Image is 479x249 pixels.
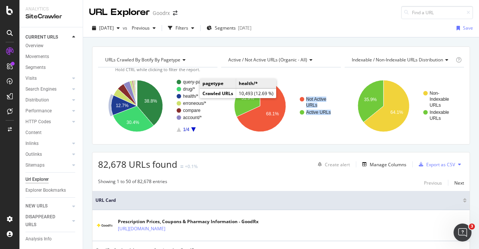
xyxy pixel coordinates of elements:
[25,118,51,126] div: HTTP Codes
[126,120,139,125] text: 30.4%
[129,22,159,34] button: Previous
[228,57,307,63] span: Active / Not Active URLs (organic - all)
[204,22,254,34] button: Segments[DATE]
[370,161,406,168] div: Manage Columns
[345,73,462,139] svg: A chart.
[25,235,52,243] div: Analysis Info
[454,22,473,34] button: Save
[25,151,42,158] div: Outlinks
[236,79,277,88] td: health/*
[95,221,114,230] img: main image
[306,110,331,115] text: Active URLs
[105,57,180,63] span: URLs Crawled By Botify By pagetype
[430,91,439,96] text: Non-
[25,85,57,93] div: Search Engines
[454,178,464,187] button: Next
[89,22,123,34] button: [DATE]
[115,67,200,72] span: Hold CTRL while clicking to filter the report.
[426,161,455,168] div: Export as CSV
[25,75,37,82] div: Visits
[25,107,70,115] a: Performance
[238,25,251,31] div: [DATE]
[25,96,70,104] a: Distribution
[99,25,114,31] span: 2025 Aug. 29th
[469,224,475,230] span: 3
[25,85,70,93] a: Search Engines
[25,202,48,210] div: NEW URLS
[95,197,461,204] span: URL Card
[183,79,209,85] text: query-para…
[401,6,473,19] input: Find a URL
[25,151,70,158] a: Outlinks
[241,95,254,101] text: 31.9%
[25,33,70,41] a: CURRENT URLS
[350,54,454,66] h4: Indexable / Non-Indexable URLs Distribution
[25,96,49,104] div: Distribution
[25,140,70,148] a: Inlinks
[221,73,339,139] div: A chart.
[98,73,216,139] svg: A chart.
[215,25,236,31] span: Segments
[25,202,70,210] a: NEW URLS
[123,25,129,31] span: vs
[185,163,198,170] div: +0.1%
[180,166,183,168] img: Equal
[25,176,77,183] a: Url Explorer
[104,54,211,66] h4: URLs Crawled By Botify By pagetype
[183,108,201,113] text: compare
[98,158,177,170] span: 82,678 URLs found
[118,225,165,233] a: [URL][DOMAIN_NAME]
[25,186,77,194] a: Explorer Bookmarks
[25,6,77,12] div: Analytics
[25,107,52,115] div: Performance
[200,89,236,98] td: Crawled URLs
[463,25,473,31] div: Save
[183,86,195,92] text: drug/*
[306,103,317,108] text: URLs
[25,129,42,137] div: Content
[25,129,77,137] a: Content
[183,115,202,120] text: account/*
[25,64,46,72] div: Segments
[25,64,77,72] a: Segments
[25,33,58,41] div: CURRENT URLS
[144,98,157,104] text: 38.8%
[25,140,39,148] div: Inlinks
[25,213,70,229] a: DISAPPEARED URLS
[25,53,77,61] a: Movements
[390,110,403,115] text: 64.1%
[325,161,350,168] div: Create alert
[173,10,177,16] div: arrow-right-arrow-left
[153,9,170,17] div: Goodrx
[25,53,49,61] div: Movements
[359,160,406,169] button: Manage Columns
[118,218,259,225] div: Prescription Prices, Coupons & Pharmacy Information - GoodRx
[430,103,441,108] text: URLs
[176,25,188,31] div: Filters
[183,127,189,132] text: 1/4
[25,186,66,194] div: Explorer Bookmarks
[227,54,334,66] h4: Active / Not Active URLs
[25,42,77,50] a: Overview
[25,176,49,183] div: Url Explorer
[98,178,167,187] div: Showing 1 to 50 of 82,678 entries
[25,42,43,50] div: Overview
[430,97,449,102] text: Indexable
[200,79,236,88] td: pagetype
[183,101,206,106] text: erroneous/*
[25,75,70,82] a: Visits
[430,116,441,121] text: URLs
[424,178,442,187] button: Previous
[454,180,464,186] div: Next
[25,161,45,169] div: Sitemaps
[416,158,455,170] button: Export as CSV
[25,118,70,126] a: HTTP Codes
[454,224,472,242] iframe: Intercom live chat
[25,235,77,243] a: Analysis Info
[25,161,70,169] a: Sitemaps
[89,6,150,19] div: URL Explorer
[165,22,197,34] button: Filters
[116,103,128,108] text: 12.7%
[25,12,77,21] div: SiteCrawler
